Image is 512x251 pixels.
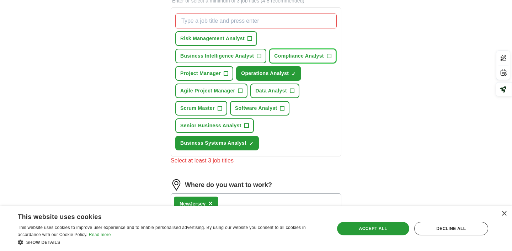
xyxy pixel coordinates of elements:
[180,52,254,60] span: Business Intelligence Analyst
[241,70,289,77] span: Operations Analyst
[180,139,246,147] span: Business Systems Analyst
[171,179,182,191] img: location.png
[185,180,272,190] label: Where do you want to work?
[274,52,324,60] span: Compliance Analyst
[230,101,290,116] button: Software Analyst
[18,210,308,221] div: This website uses cookies
[175,66,233,81] button: Project Manager
[175,84,247,98] button: Agile Project Manager
[175,118,254,133] button: Senior Business Analyst
[175,14,337,28] input: Type a job title and press enter
[175,49,266,63] button: Business Intelligence Analyst
[171,156,341,165] div: Select at least 3 job titles
[255,87,287,95] span: Data Analyst
[180,201,190,207] strong: New
[89,232,111,237] a: Read more, opens a new window
[292,71,296,77] span: ✓
[414,222,488,235] div: Decline all
[501,211,507,217] div: Close
[18,239,325,246] div: Show details
[180,87,235,95] span: Agile Project Manager
[175,101,227,116] button: Scrum Master
[236,66,301,81] button: Operations Analyst✓
[26,240,60,245] span: Show details
[180,35,245,42] span: Risk Management Analyst
[249,141,254,146] span: ✓
[337,222,409,235] div: Accept all
[180,70,221,77] span: Project Manager
[18,225,306,237] span: This website uses cookies to improve user experience and to enable personalised advertising. By u...
[208,198,213,209] button: ×
[180,105,215,112] span: Scrum Master
[175,31,257,46] button: Risk Management Analyst
[180,200,206,208] div: Jersey
[180,122,241,129] span: Senior Business Analyst
[175,136,259,150] button: Business Systems Analyst✓
[208,199,213,207] span: ×
[250,84,299,98] button: Data Analyst
[235,105,277,112] span: Software Analyst
[269,49,336,63] button: Compliance Analyst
